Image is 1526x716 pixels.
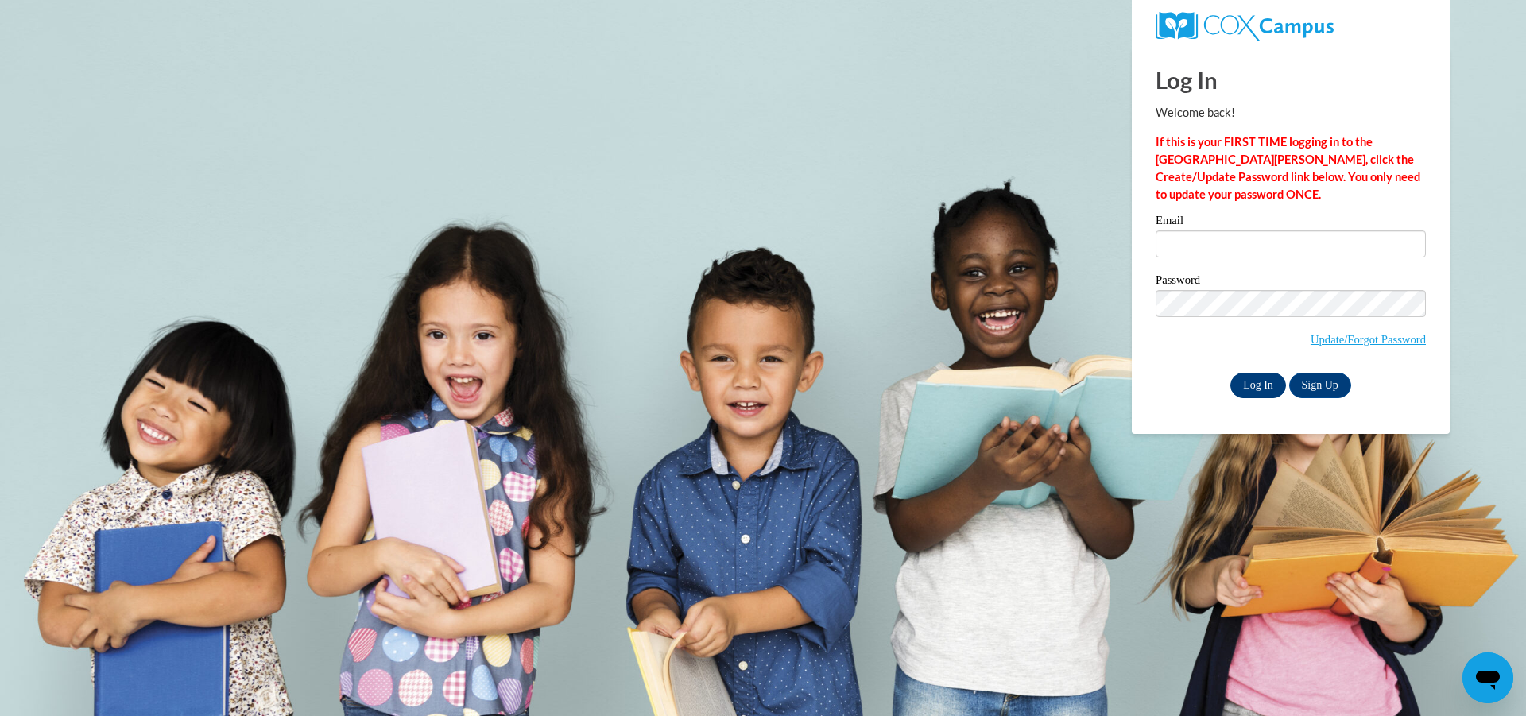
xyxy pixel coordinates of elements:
label: Email [1156,215,1426,230]
input: Log In [1230,373,1286,398]
p: Welcome back! [1156,104,1426,122]
a: Sign Up [1289,373,1351,398]
strong: If this is your FIRST TIME logging in to the [GEOGRAPHIC_DATA][PERSON_NAME], click the Create/Upd... [1156,135,1420,201]
a: Update/Forgot Password [1311,333,1426,346]
a: COX Campus [1156,12,1426,41]
h1: Log In [1156,64,1426,96]
label: Password [1156,274,1426,290]
img: COX Campus [1156,12,1334,41]
iframe: Button to launch messaging window [1462,652,1513,703]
